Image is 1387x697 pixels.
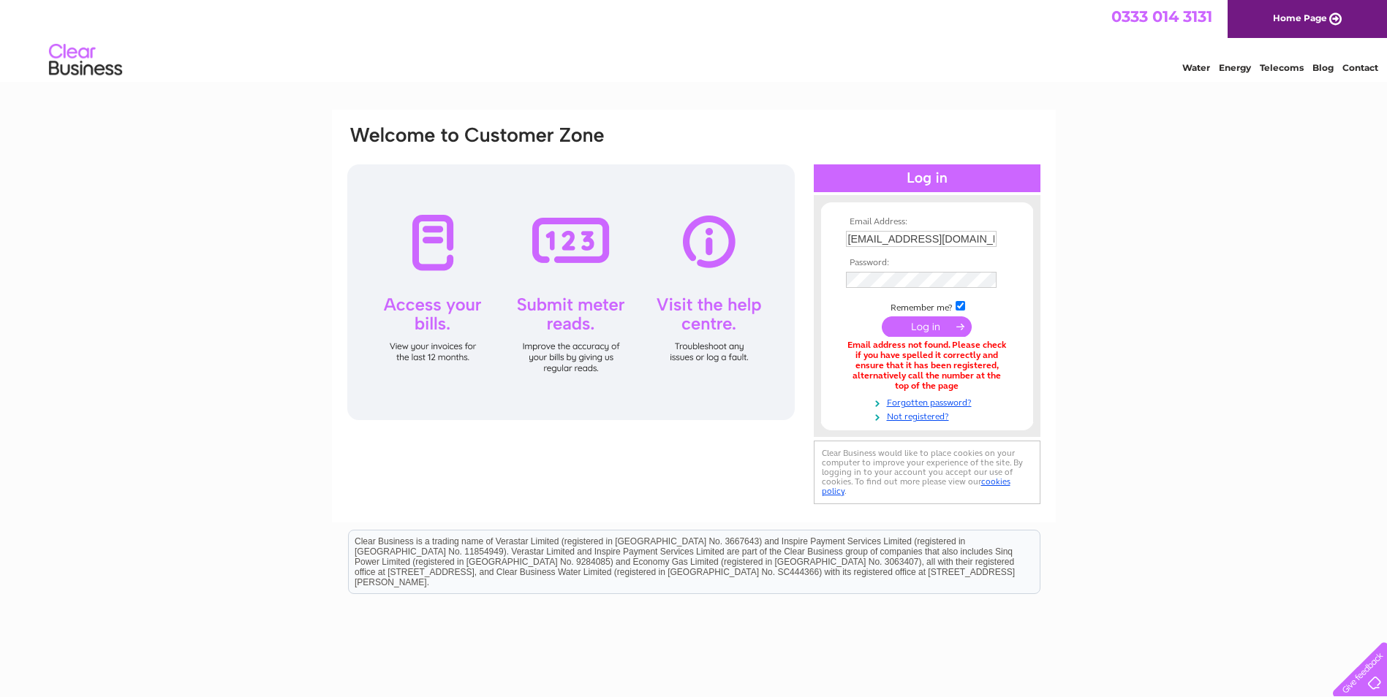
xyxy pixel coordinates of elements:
a: cookies policy [822,476,1010,496]
div: Clear Business is a trading name of Verastar Limited (registered in [GEOGRAPHIC_DATA] No. 3667643... [349,8,1040,71]
img: logo.png [48,38,123,83]
a: Contact [1342,62,1378,73]
th: Password: [842,258,1012,268]
td: Remember me? [842,299,1012,313]
a: Forgotten password? [846,395,1012,408]
a: Blog [1312,62,1334,73]
a: Telecoms [1260,62,1304,73]
div: Clear Business would like to place cookies on your computer to improve your experience of the sit... [814,441,1040,504]
div: Email address not found. Please check if you have spelled it correctly and ensure that it has bee... [846,340,1008,391]
a: 0333 014 3131 [1111,7,1212,26]
a: Water [1182,62,1210,73]
a: Energy [1219,62,1251,73]
th: Email Address: [842,217,1012,227]
input: Submit [882,316,972,337]
a: Not registered? [846,408,1012,422]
